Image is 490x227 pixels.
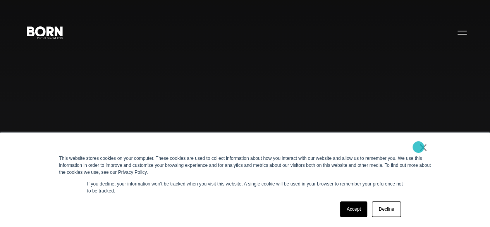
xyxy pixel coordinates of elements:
[340,201,368,217] a: Accept
[59,155,431,176] div: This website stores cookies on your computer. These cookies are used to collect information about...
[372,201,401,217] a: Decline
[419,144,428,151] a: ×
[453,24,471,40] button: Open
[87,180,403,194] p: If you decline, your information won’t be tracked when you visit this website. A single cookie wi...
